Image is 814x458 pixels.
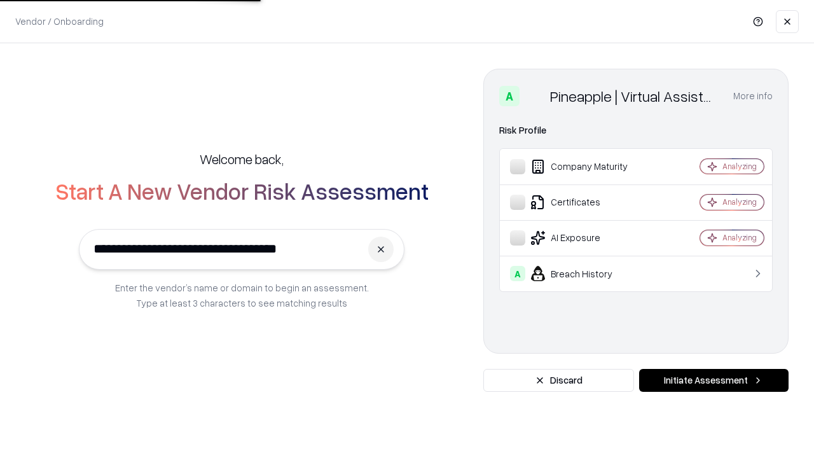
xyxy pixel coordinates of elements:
[510,159,662,174] div: Company Maturity
[510,266,662,281] div: Breach History
[499,123,773,138] div: Risk Profile
[510,266,525,281] div: A
[722,232,757,243] div: Analyzing
[733,85,773,108] button: More info
[15,15,104,28] p: Vendor / Onboarding
[510,195,662,210] div: Certificates
[525,86,545,106] img: Pineapple | Virtual Assistant Agency
[115,280,369,310] p: Enter the vendor’s name or domain to begin an assessment. Type at least 3 characters to see match...
[722,161,757,172] div: Analyzing
[200,150,284,168] h5: Welcome back,
[722,197,757,207] div: Analyzing
[499,86,520,106] div: A
[510,230,662,246] div: AI Exposure
[55,178,429,204] h2: Start A New Vendor Risk Assessment
[639,369,789,392] button: Initiate Assessment
[550,86,718,106] div: Pineapple | Virtual Assistant Agency
[483,369,634,392] button: Discard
